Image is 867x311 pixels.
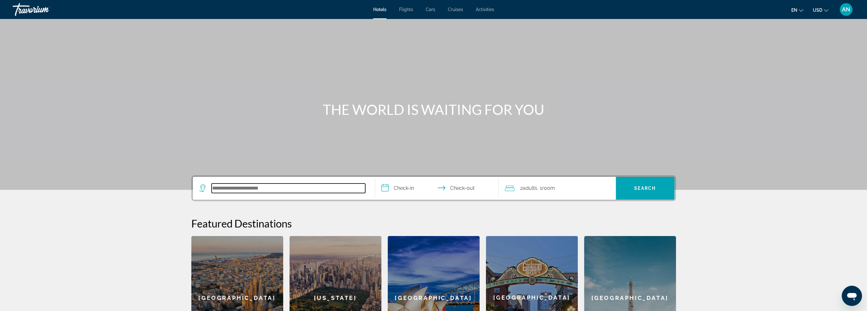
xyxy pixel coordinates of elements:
[315,101,552,118] h1: THE WORLD IS WAITING FOR YOU
[191,217,676,230] h2: Featured Destinations
[791,5,803,15] button: Change language
[842,286,862,306] iframe: Кнопка запуска окна обмена сообщениями
[426,7,435,12] a: Cars
[399,7,413,12] a: Flights
[842,6,850,13] span: AN
[537,184,555,193] span: , 1
[499,177,616,200] button: Travelers: 2 adults, 0 children
[523,185,537,191] span: Adults
[193,177,674,200] div: Search widget
[616,177,674,200] button: Search
[13,1,76,18] a: Travorium
[542,185,555,191] span: Room
[448,7,463,12] a: Cruises
[520,184,537,193] span: 2
[838,3,854,16] button: User Menu
[634,186,656,191] span: Search
[476,7,494,12] a: Activities
[813,8,822,13] span: USD
[373,7,386,12] a: Hotels
[813,5,828,15] button: Change currency
[791,8,797,13] span: en
[375,177,499,200] button: Select check in and out date
[212,183,365,193] input: Search hotel destination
